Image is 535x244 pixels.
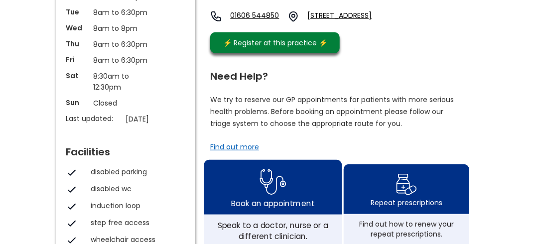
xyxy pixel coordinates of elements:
[371,198,442,208] div: Repeat prescriptions
[66,71,88,81] p: Sat
[210,66,469,81] div: Need Help?
[93,7,158,18] p: 8am to 6:30pm
[307,10,405,22] a: [STREET_ADDRESS]
[93,39,158,50] p: 8am to 6:30pm
[66,7,88,17] p: Tue
[66,23,88,33] p: Wed
[91,184,180,194] div: disabled wc
[287,10,299,22] img: practice location icon
[66,39,88,49] p: Thu
[66,98,88,108] p: Sun
[93,71,158,93] p: 8:30am to 12:30pm
[91,218,180,228] div: step free access
[209,220,336,242] div: Speak to a doctor, nurse or a different clinician.
[93,23,158,34] p: 8am to 8pm
[349,219,464,239] div: Find out how to renew your repeat prescriptions.
[210,94,454,129] p: We try to reserve our GP appointments for patients with more serious health problems. Before book...
[126,114,190,124] p: [DATE]
[66,55,88,65] p: Fri
[396,171,417,198] img: repeat prescription icon
[231,198,314,209] div: Book an appointment
[260,166,286,198] img: book appointment icon
[93,55,158,66] p: 8am to 6:30pm
[66,114,121,123] p: Last updated:
[210,142,259,152] a: Find out more
[66,142,185,157] div: Facilities
[210,10,222,22] img: telephone icon
[218,37,333,48] div: ⚡️ Register at this practice ⚡️
[91,201,180,211] div: induction loop
[93,98,158,109] p: Closed
[210,32,340,53] a: ⚡️ Register at this practice ⚡️
[231,10,279,22] a: 01606 544850
[91,167,180,177] div: disabled parking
